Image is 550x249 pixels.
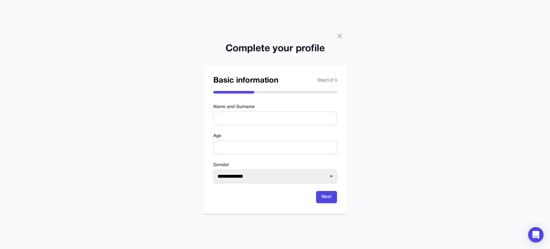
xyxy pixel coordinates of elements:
button: Next [316,191,337,203]
label: Age [213,133,337,139]
label: Gender [213,162,337,168]
span: Step 1 of 3 [317,77,337,84]
h2: Complete your profile [203,43,347,55]
div: Open Intercom Messenger [528,227,544,243]
h2: Basic information [213,75,278,86]
label: Name and Surname [213,104,337,110]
